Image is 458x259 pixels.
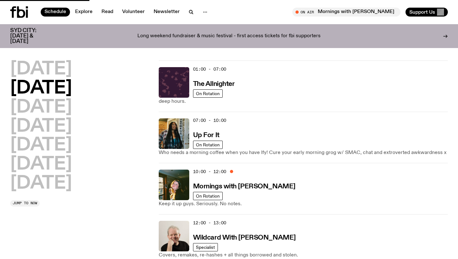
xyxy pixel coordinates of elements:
span: 07:00 - 10:00 [193,117,226,123]
button: Jump to now [10,200,40,206]
a: Explore [71,8,96,17]
span: 10:00 - 12:00 [193,169,226,175]
button: [DATE] [10,175,72,192]
button: [DATE] [10,60,72,78]
span: On Rotation [196,193,220,198]
a: Read [98,8,117,17]
h3: The Allnighter [193,81,235,87]
button: [DATE] [10,99,72,116]
a: The Allnighter [193,80,235,87]
a: Mornings with [PERSON_NAME] [193,182,295,190]
span: 12:00 - 13:00 [193,220,226,226]
p: Covers, remakes, re-hashes + all things borrowed and stolen. [159,251,448,259]
a: On Rotation [193,89,223,98]
h3: Up For It [193,132,219,139]
span: 01:00 - 07:00 [193,66,226,72]
p: Long weekend fundraiser & music festival - first access tickets for fbi supporters [137,33,321,39]
span: On Rotation [196,142,220,147]
a: Schedule [41,8,70,17]
button: [DATE] [10,136,72,154]
h3: SYD CITY: [DATE] & [DATE] [10,28,51,44]
a: Specialist [193,243,218,251]
a: Volunteer [118,8,149,17]
p: Keep it up guys. Seriously. No notes. [159,200,448,208]
button: On AirMornings with [PERSON_NAME] // GLASS ANIMALS & [GEOGRAPHIC_DATA] [292,8,400,17]
span: Jump to now [13,201,37,205]
h3: Wildcard With [PERSON_NAME] [193,234,296,241]
a: Newsletter [150,8,184,17]
button: [DATE] [10,156,72,173]
img: Freya smiles coyly as she poses for the image. [159,170,189,200]
span: On Rotation [196,91,220,96]
a: On Rotation [193,192,223,200]
button: [DATE] [10,80,72,97]
p: deep hours. [159,98,448,105]
button: Support Us [406,8,448,17]
p: Who needs a morning coffee when you have Ify! Cure your early morning grog w/ SMAC, chat and extr... [159,149,448,157]
span: Specialist [196,245,215,249]
h3: Mornings with [PERSON_NAME] [193,183,295,190]
a: Wildcard With [PERSON_NAME] [193,233,296,241]
span: Support Us [409,9,435,15]
img: Stuart is smiling charmingly, wearing a black t-shirt against a stark white background. [159,221,189,251]
img: Ify - a Brown Skin girl with black braided twists, looking up to the side with her tongue stickin... [159,118,189,149]
a: On Rotation [193,141,223,149]
a: Up For It [193,131,219,139]
button: [DATE] [10,118,72,136]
